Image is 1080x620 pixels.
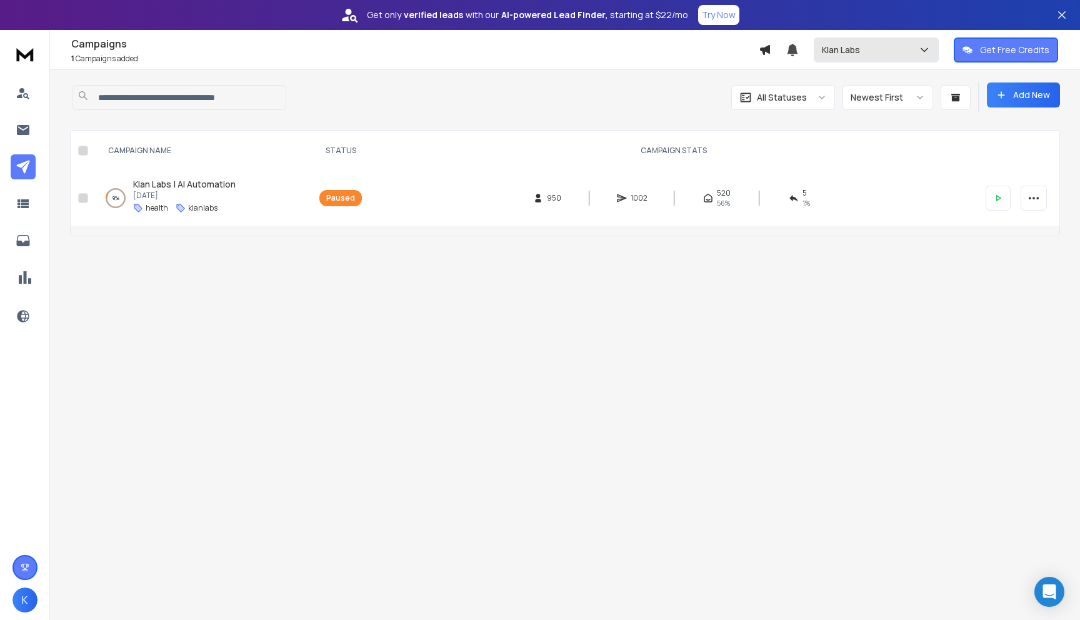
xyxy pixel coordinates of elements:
[802,198,810,208] span: 1 %
[501,9,607,21] strong: AI-powered Lead Finder,
[71,54,759,64] p: Campaigns added
[954,37,1058,62] button: Get Free Credits
[717,188,731,198] span: 520
[822,44,865,56] p: Klan Labs
[71,53,74,64] span: 1
[404,9,463,21] strong: verified leads
[802,188,807,198] span: 5
[133,191,236,201] p: [DATE]
[980,44,1049,56] p: Get Free Credits
[12,587,37,612] button: K
[12,42,37,66] img: logo
[717,198,730,208] span: 56 %
[93,171,312,226] td: 9%Klan Labs | AI Automation[DATE]healthklanlabs
[326,193,355,203] div: Paused
[133,178,236,190] span: Klan Labs | AI Automation
[146,203,168,213] p: health
[547,193,561,203] span: 950
[1034,577,1064,607] div: Open Intercom Messenger
[188,203,217,213] p: klanlabs
[312,131,369,171] th: STATUS
[702,9,736,21] p: Try Now
[133,178,236,191] a: Klan Labs | AI Automation
[631,193,647,203] span: 1002
[987,82,1060,107] button: Add New
[757,91,807,104] p: All Statuses
[367,9,688,21] p: Get only with our starting at $22/mo
[71,36,759,51] h1: Campaigns
[842,85,933,110] button: Newest First
[112,192,119,204] p: 9 %
[698,5,739,25] button: Try Now
[93,131,312,171] th: CAMPAIGN NAME
[369,131,978,171] th: CAMPAIGN STATS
